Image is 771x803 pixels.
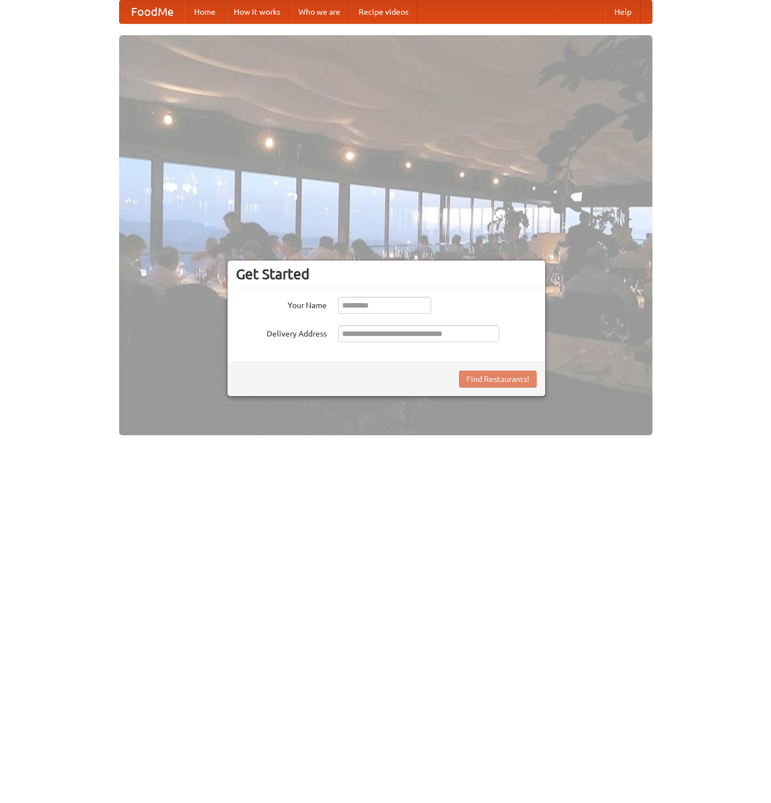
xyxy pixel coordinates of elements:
[120,1,185,23] a: FoodMe
[185,1,225,23] a: Home
[605,1,641,23] a: Help
[236,297,327,311] label: Your Name
[236,266,537,283] h3: Get Started
[459,371,537,388] button: Find Restaurants!
[349,1,418,23] a: Recipe videos
[236,325,327,339] label: Delivery Address
[289,1,349,23] a: Who we are
[225,1,289,23] a: How it works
